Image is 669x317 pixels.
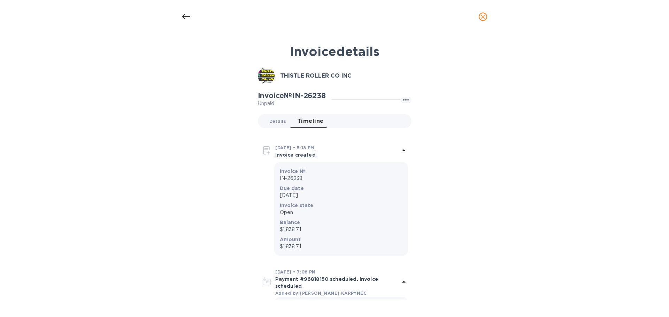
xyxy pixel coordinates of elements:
b: Amount [280,237,301,242]
b: Added by: [PERSON_NAME] KARPYNEC [275,291,367,296]
p: IN-26238 [280,175,402,182]
p: Invoice created [275,151,400,158]
span: Details [269,118,286,125]
p: $1,838.71 [280,226,402,233]
b: Invoice details [290,44,379,59]
b: THISTLE ROLLER CO INC [280,72,352,79]
b: [DATE] • 7:08 PM [275,269,316,275]
p: [DATE] [280,192,402,199]
div: [DATE] • 7:08 PMPayment #96818150 scheduled. Invoice scheduledAdded by:[PERSON_NAME] KARPYNEC [261,268,408,297]
b: Due date [280,185,304,191]
p: Open [280,209,402,216]
b: Invoice state [280,203,314,208]
span: Timeline [297,116,324,126]
button: close [475,8,491,25]
p: $1,838.71 [280,243,402,250]
p: Payment #96818150 scheduled. Invoice scheduled [275,276,400,290]
h2: Invoice № IN-26238 [258,91,326,100]
b: [DATE] • 5:18 PM [275,145,314,150]
p: Unpaid [258,100,326,107]
div: [DATE] • 5:18 PMInvoice created [261,140,408,162]
b: Balance [280,220,300,225]
b: Invoice № [280,168,305,174]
